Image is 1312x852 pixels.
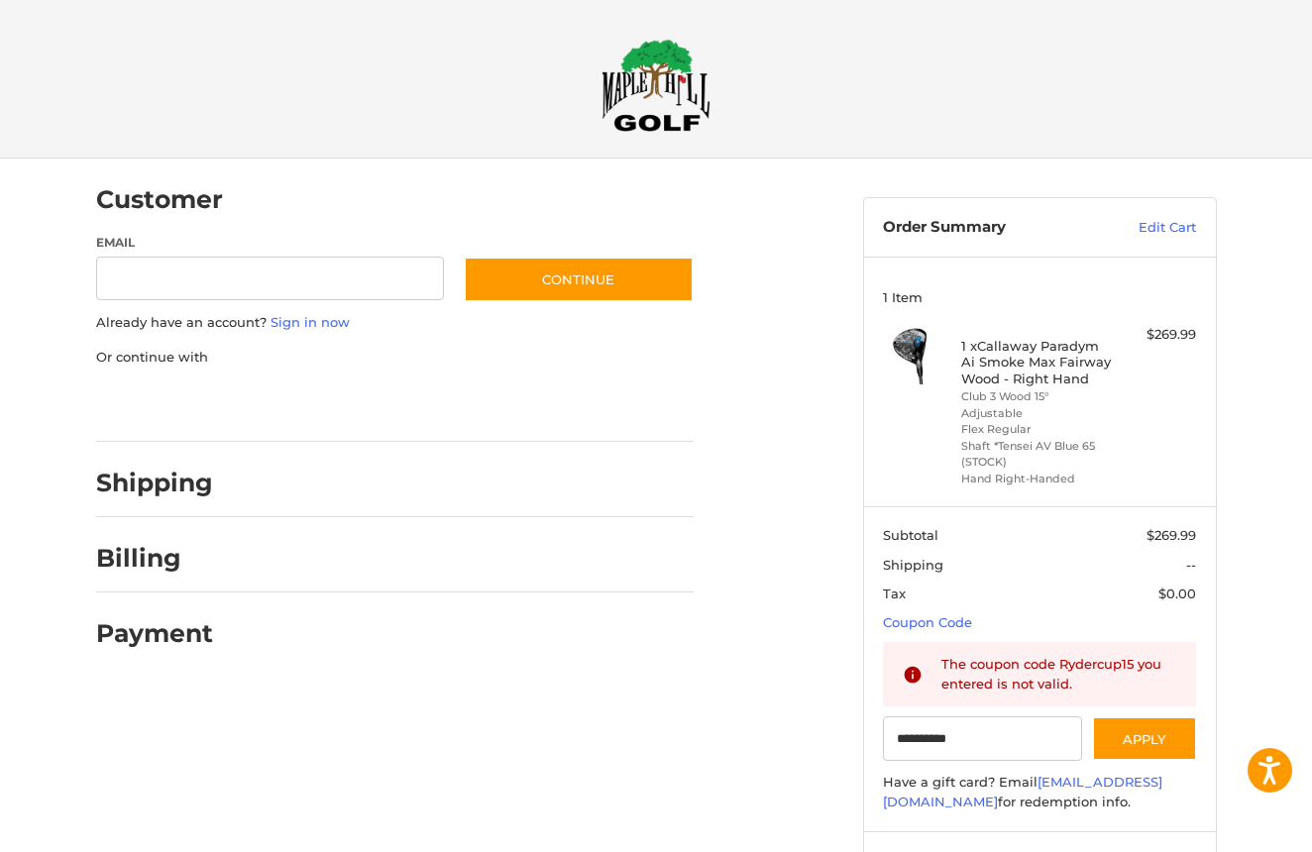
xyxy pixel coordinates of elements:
[883,557,943,573] span: Shipping
[1092,716,1197,761] button: Apply
[961,338,1113,386] h4: 1 x Callaway Paradym Ai Smoke Max Fairway Wood - Right Hand
[464,257,694,302] button: Continue
[961,388,1113,421] li: Club 3 Wood 15° Adjustable
[883,614,972,630] a: Coupon Code
[96,348,694,368] p: Or continue with
[1118,325,1196,345] div: $269.99
[96,543,212,574] h2: Billing
[271,314,350,330] a: Sign in now
[96,184,223,215] h2: Customer
[883,716,1082,761] input: Gift Certificate or Coupon Code
[883,289,1196,305] h3: 1 Item
[1147,527,1196,543] span: $269.99
[96,234,445,252] label: Email
[883,218,1096,238] h3: Order Summary
[96,618,213,649] h2: Payment
[883,527,938,543] span: Subtotal
[941,655,1177,693] div: The coupon code Rydercup15 you entered is not valid.
[96,313,694,333] p: Already have an account?
[258,386,406,422] iframe: PayPal-paylater
[1096,218,1196,238] a: Edit Cart
[89,386,238,422] iframe: PayPal-paypal
[883,586,906,601] span: Tax
[961,438,1113,471] li: Shaft *Tensei AV Blue 65 (STOCK)
[961,421,1113,438] li: Flex Regular
[1186,557,1196,573] span: --
[601,39,711,132] img: Maple Hill Golf
[1158,586,1196,601] span: $0.00
[961,471,1113,487] li: Hand Right-Handed
[425,386,574,422] iframe: PayPal-venmo
[96,468,213,498] h2: Shipping
[883,773,1196,811] div: Have a gift card? Email for redemption info.
[883,774,1162,809] a: [EMAIL_ADDRESS][DOMAIN_NAME]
